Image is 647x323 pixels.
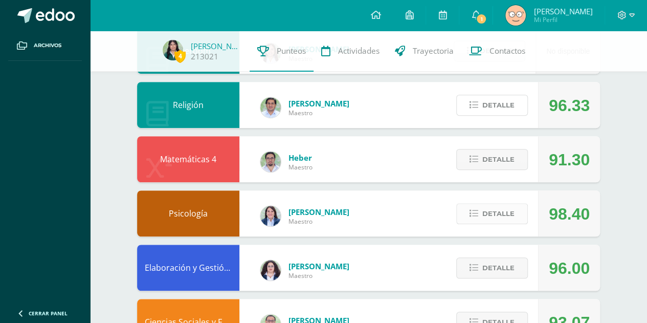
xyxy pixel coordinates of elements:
[34,41,61,50] span: Archivos
[456,95,528,116] button: Detalle
[250,31,314,72] a: Punteos
[288,261,349,271] span: [PERSON_NAME]
[29,310,68,317] span: Cerrar panel
[461,31,533,72] a: Contactos
[482,150,515,169] span: Detalle
[260,152,281,172] img: 00229b7027b55c487e096d516d4a36c4.png
[549,191,590,237] div: 98.40
[533,6,592,16] span: [PERSON_NAME]
[338,46,380,56] span: Actividades
[163,40,183,60] img: 21108581607b6d5061efb69e6019ddd7.png
[137,245,239,291] div: Elaboración y Gestión de Proyectos
[482,204,515,223] span: Detalle
[191,41,242,51] a: [PERSON_NAME]
[476,13,487,25] span: 1
[288,163,313,171] span: Maestro
[482,96,515,115] span: Detalle
[137,190,239,236] div: Psicología
[387,31,461,72] a: Trayectoria
[288,98,349,109] span: [PERSON_NAME]
[260,97,281,118] img: f767cae2d037801592f2ba1a5db71a2a.png
[288,207,349,217] span: [PERSON_NAME]
[137,82,239,128] div: Religión
[260,206,281,226] img: 101204560ce1c1800cde82bcd5e5712f.png
[288,109,349,117] span: Maestro
[549,245,590,291] div: 96.00
[191,51,218,62] a: 213021
[456,257,528,278] button: Detalle
[456,149,528,170] button: Detalle
[505,5,526,26] img: 1a4d27bc1830275b18b6b82291d6b399.png
[456,203,528,224] button: Detalle
[277,46,306,56] span: Punteos
[549,82,590,128] div: 96.33
[137,136,239,182] div: Matemáticas 4
[8,31,82,61] a: Archivos
[489,46,525,56] span: Contactos
[533,15,592,24] span: Mi Perfil
[413,46,454,56] span: Trayectoria
[260,260,281,281] img: ba02aa29de7e60e5f6614f4096ff8928.png
[314,31,387,72] a: Actividades
[288,271,349,280] span: Maestro
[288,153,313,163] span: Heber
[549,137,590,183] div: 91.30
[482,259,515,277] span: Detalle
[288,217,349,226] span: Maestro
[174,50,186,62] span: 4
